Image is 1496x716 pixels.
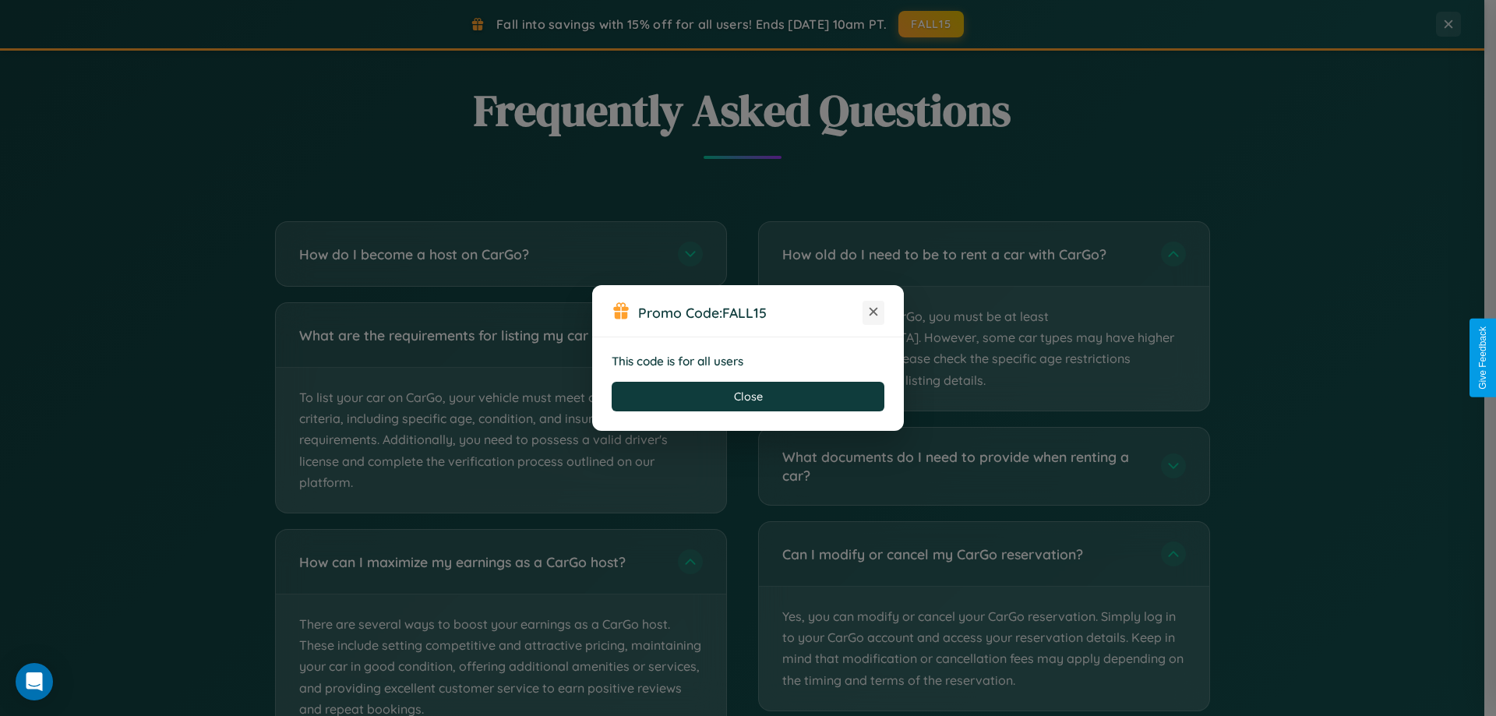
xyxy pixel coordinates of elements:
button: Close [612,382,884,411]
div: Give Feedback [1477,326,1488,390]
div: Open Intercom Messenger [16,663,53,700]
strong: This code is for all users [612,354,743,369]
b: FALL15 [722,304,767,321]
h3: Promo Code: [638,304,863,321]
